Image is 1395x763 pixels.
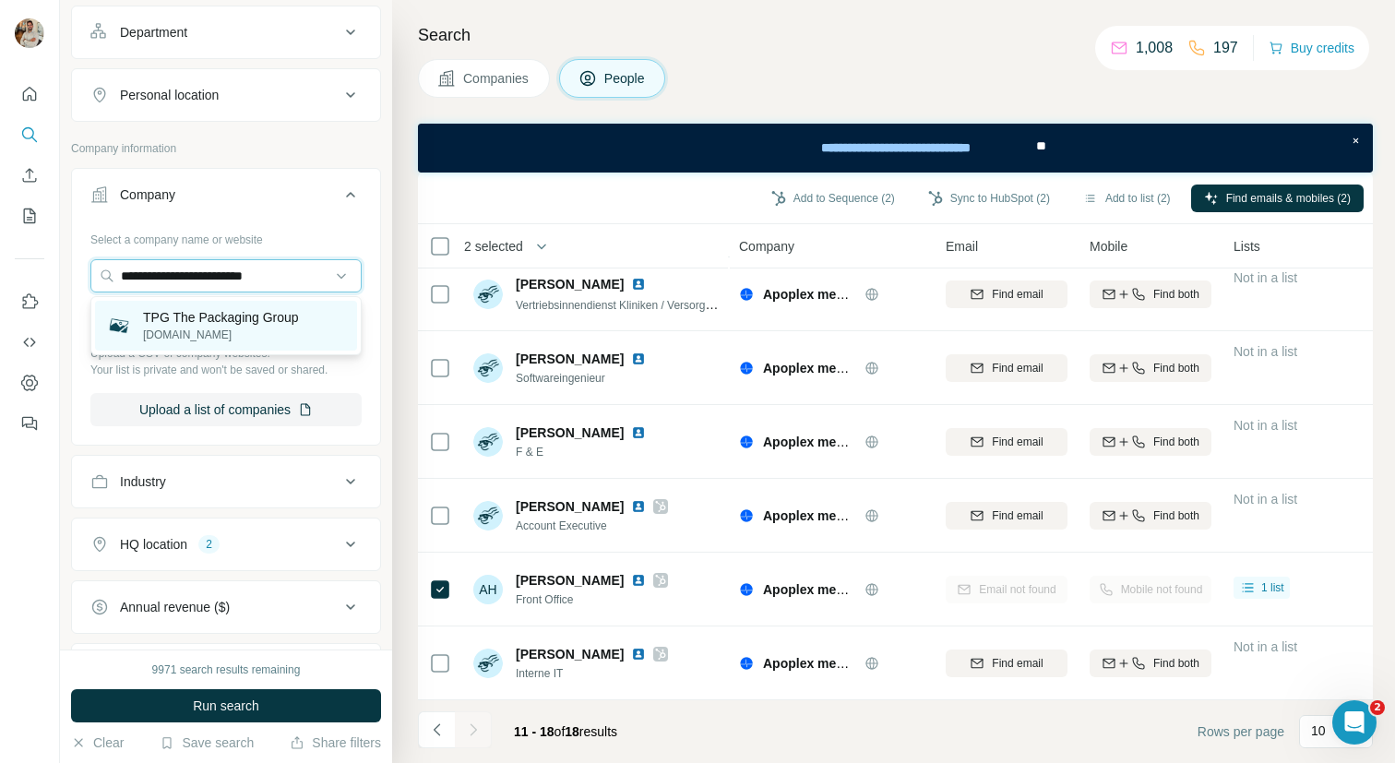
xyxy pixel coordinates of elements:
img: LinkedIn logo [631,277,646,292]
iframe: Intercom live chat [1332,700,1377,745]
img: Avatar [473,501,503,531]
span: Lists [1234,237,1260,256]
img: Logo of Apoplex medical technologies GmbH [739,656,754,671]
button: Find email [946,280,1067,308]
span: 2 [1370,700,1385,715]
button: Save search [160,733,254,752]
p: Your list is private and won't be saved or shared. [90,362,362,378]
span: Company [739,237,794,256]
button: Find both [1090,650,1211,677]
span: Vertriebsinnendienst Kliniken / Versorgungsmanagement [516,297,794,312]
span: [PERSON_NAME] [516,497,624,516]
span: Find email [992,286,1043,303]
div: Industry [120,472,166,491]
div: Company [120,185,175,204]
p: 197 [1213,37,1238,59]
img: LinkedIn logo [631,647,646,662]
button: Industry [72,459,380,504]
span: Not in a list [1234,270,1297,285]
span: Companies [463,69,531,88]
span: Not in a list [1234,492,1297,507]
span: Find email [992,507,1043,524]
div: Personal location [120,86,219,104]
span: F & E [516,444,653,460]
div: 9971 search results remaining [152,662,301,678]
span: Find both [1153,655,1199,672]
img: LinkedIn logo [631,352,646,366]
div: AH [473,575,503,604]
span: Find email [992,434,1043,450]
span: Front Office [516,591,668,608]
span: People [604,69,647,88]
span: [PERSON_NAME] [516,350,624,368]
span: [PERSON_NAME] [516,645,624,663]
img: LinkedIn logo [631,425,646,440]
button: Employees (size)3 [72,648,380,699]
img: Logo of Apoplex medical technologies GmbH [739,287,754,302]
iframe: Banner [418,124,1373,173]
span: Find both [1153,360,1199,376]
button: Find both [1090,354,1211,382]
span: Apoplex medical technologies GmbH [763,508,991,523]
span: [PERSON_NAME] [516,571,624,590]
button: Find email [946,428,1067,456]
h4: Search [418,22,1373,48]
button: Sync to HubSpot (2) [915,185,1063,212]
span: 2 selected [464,237,523,256]
img: LinkedIn logo [631,499,646,514]
div: Annual revenue ($) [120,598,230,616]
button: Add to list (2) [1070,185,1184,212]
button: Dashboard [15,366,44,399]
span: Apoplex medical technologies GmbH [763,287,991,302]
span: Find email [992,360,1043,376]
button: Clear [71,733,124,752]
div: Select a company name or website [90,224,362,248]
span: 1 list [1261,579,1284,596]
p: Company information [71,140,381,157]
span: Apoplex medical technologies GmbH [763,361,991,376]
span: Email [946,237,978,256]
button: Use Surfe API [15,326,44,359]
button: Run search [71,689,381,722]
p: 1,008 [1136,37,1173,59]
button: Upload a list of companies [90,393,362,426]
img: Logo of Apoplex medical technologies GmbH [739,435,754,449]
button: Find emails & mobiles (2) [1191,185,1364,212]
span: 11 - 18 [514,724,554,739]
span: Apoplex medical technologies GmbH [763,582,991,597]
button: Department [72,10,380,54]
img: TPG The Packaging Group [106,313,132,339]
button: Find email [946,502,1067,530]
span: Find email [992,655,1043,672]
span: [PERSON_NAME] [516,275,624,293]
img: Avatar [473,280,503,309]
span: Apoplex medical technologies GmbH [763,435,991,449]
button: Navigate to previous page [418,711,455,748]
button: Personal location [72,73,380,117]
span: Account Executive [516,518,668,534]
span: results [514,724,617,739]
img: Logo of Apoplex medical technologies GmbH [739,508,754,523]
span: Not in a list [1234,418,1297,433]
span: Run search [193,697,259,715]
button: Quick start [15,77,44,111]
button: Enrich CSV [15,159,44,192]
button: Feedback [15,407,44,440]
button: Share filters [290,733,381,752]
img: LinkedIn logo [631,573,646,588]
img: Logo of Apoplex medical technologies GmbH [739,582,754,597]
img: Avatar [15,18,44,48]
button: Company [72,173,380,224]
div: 2 [198,536,220,553]
button: Buy credits [1269,35,1354,61]
span: Find both [1153,507,1199,524]
img: Logo of Apoplex medical technologies GmbH [739,361,754,376]
span: Mobile [1090,237,1127,256]
div: HQ location [120,535,187,554]
button: Find email [946,650,1067,677]
span: Find emails & mobiles (2) [1226,190,1351,207]
button: HQ location2 [72,522,380,566]
button: Find both [1090,280,1211,308]
button: Add to Sequence (2) [758,185,908,212]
